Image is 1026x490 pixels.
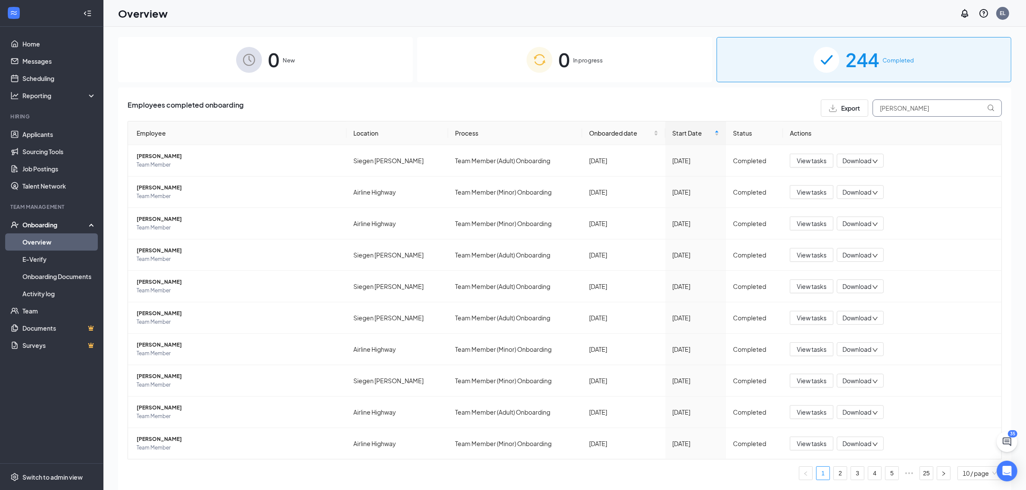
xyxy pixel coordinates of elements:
[790,248,833,262] button: View tasks
[672,439,719,448] div: [DATE]
[22,337,96,354] a: SurveysCrown
[797,313,826,323] span: View tasks
[799,466,813,480] li: Previous Page
[672,344,719,354] div: [DATE]
[872,158,878,164] span: down
[346,177,449,208] td: Airline Highway
[797,407,826,417] span: View tasks
[790,217,833,230] button: View tasks
[842,313,871,323] span: Download
[672,376,719,385] div: [DATE]
[937,466,951,480] li: Next Page
[997,461,1017,481] div: Open Intercom Messenger
[589,250,658,260] div: [DATE]
[842,376,871,385] span: Download
[672,282,719,291] div: [DATE]
[1000,9,1006,17] div: EL
[137,246,340,255] span: [PERSON_NAME]
[979,8,989,19] svg: QuestionInfo
[448,208,582,239] td: Team Member (Minor) Onboarding
[22,233,96,251] a: Overview
[589,187,658,197] div: [DATE]
[346,145,449,177] td: Siegen [PERSON_NAME]
[872,347,878,353] span: down
[22,285,96,302] a: Activity log
[872,253,878,259] span: down
[790,185,833,199] button: View tasks
[797,376,826,385] span: View tasks
[733,219,776,228] div: Completed
[842,156,871,165] span: Download
[582,121,665,145] th: Onboarded date
[790,437,833,450] button: View tasks
[873,99,1002,117] input: Search by Name, Job Posting, or Process
[448,239,582,271] td: Team Member (Adult) Onboarding
[128,99,243,117] span: Employees completed onboarding
[672,156,719,165] div: [DATE]
[920,467,933,480] a: 25
[842,408,871,417] span: Download
[960,8,970,19] svg: Notifications
[733,156,776,165] div: Completed
[790,154,833,167] button: View tasks
[790,311,833,325] button: View tasks
[851,467,864,480] a: 3
[841,105,860,111] span: Export
[872,410,878,416] span: down
[346,239,449,271] td: Siegen [PERSON_NAME]
[448,121,582,145] th: Process
[672,407,719,417] div: [DATE]
[137,443,340,452] span: Team Member
[10,113,94,120] div: Hiring
[448,271,582,302] td: Team Member (Adult) Onboarding
[589,156,658,165] div: [DATE]
[733,282,776,291] div: Completed
[137,278,340,286] span: [PERSON_NAME]
[790,374,833,388] button: View tasks
[137,341,340,349] span: [PERSON_NAME]
[589,376,658,385] div: [DATE]
[733,344,776,354] div: Completed
[797,250,826,260] span: View tasks
[589,282,658,291] div: [DATE]
[797,187,826,197] span: View tasks
[22,160,96,177] a: Job Postings
[589,313,658,323] div: [DATE]
[842,282,871,291] span: Download
[589,439,658,448] div: [DATE]
[83,9,92,18] svg: Collapse
[872,441,878,447] span: down
[733,376,776,385] div: Completed
[733,313,776,323] div: Completed
[797,282,826,291] span: View tasks
[346,121,449,145] th: Location
[346,428,449,459] td: Airline Highway
[842,345,871,354] span: Download
[842,188,871,197] span: Download
[22,177,96,195] a: Talent Network
[672,313,719,323] div: [DATE]
[733,407,776,417] div: Completed
[733,439,776,448] div: Completed
[10,473,19,481] svg: Settings
[872,221,878,227] span: down
[346,397,449,428] td: Airline Highway
[883,56,914,65] span: Completed
[22,53,96,70] a: Messages
[868,467,881,480] a: 4
[902,466,916,480] li: Next 5 Pages
[885,466,899,480] li: 5
[845,45,879,74] span: 244
[22,473,83,481] div: Switch to admin view
[1008,430,1017,437] div: 35
[118,6,168,21] h1: Overview
[558,45,570,74] span: 0
[573,56,603,65] span: In progress
[842,219,871,228] span: Download
[128,121,346,145] th: Employee
[137,286,340,295] span: Team Member
[22,70,96,87] a: Scheduling
[589,219,658,228] div: [DATE]
[346,208,449,239] td: Airline Highway
[957,466,1002,480] div: Page Size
